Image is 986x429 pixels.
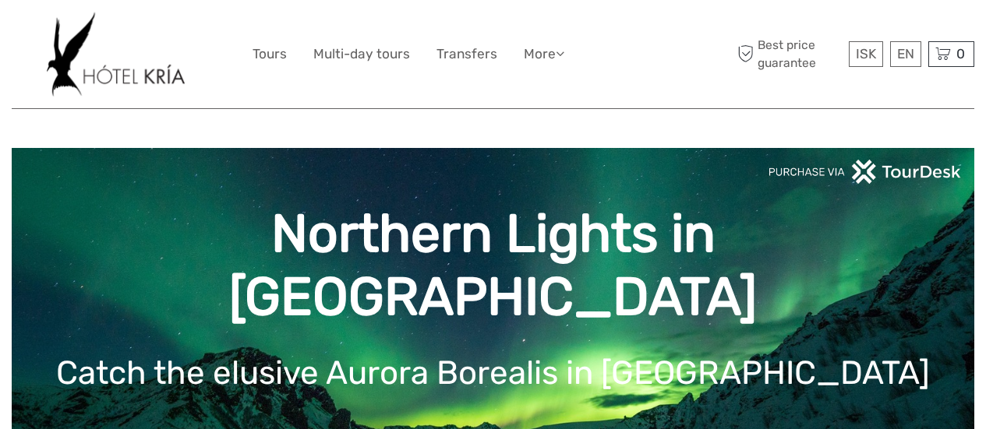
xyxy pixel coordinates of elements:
img: PurchaseViaTourDeskwhite.png [768,160,963,184]
div: EN [890,41,921,67]
img: 532-e91e591f-ac1d-45f7-9962-d0f146f45aa0_logo_big.jpg [47,12,185,97]
span: ISK [856,46,876,62]
a: Transfers [436,43,497,65]
a: Tours [253,43,287,65]
a: Multi-day tours [313,43,410,65]
h1: Catch the elusive Aurora Borealis in [GEOGRAPHIC_DATA] [35,353,951,392]
h1: Northern Lights in [GEOGRAPHIC_DATA] [35,202,951,329]
span: 0 [954,46,967,62]
span: Best price guarantee [733,37,845,71]
a: More [524,43,564,65]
